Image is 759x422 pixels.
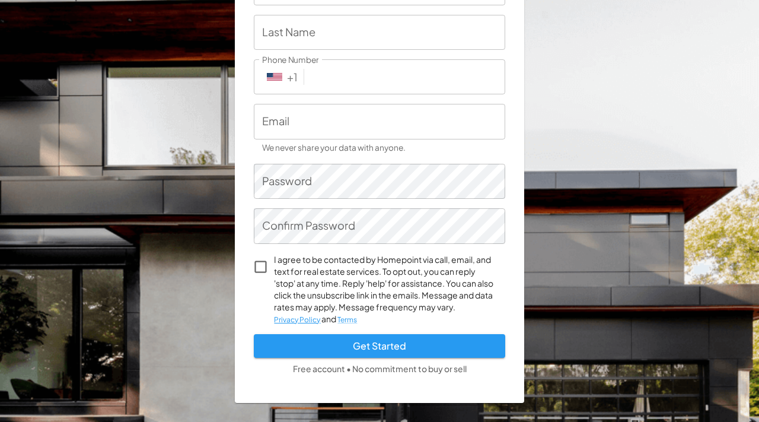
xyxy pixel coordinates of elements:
[274,315,320,325] button: I agree to be contacted by Homepoint via call, email, and text for real estate services. To opt o...
[262,54,318,66] label: Phone Number
[262,141,497,155] p: We never share your data with anyone.
[337,315,357,325] button: I agree to be contacted by Homepoint via call, email, and text for real estate services. To opt o...
[254,334,505,358] button: Get Started
[274,253,496,325] p: I agree to be contacted by Homepoint via call, email, and text for real estate services. To opt o...
[254,363,505,375] p: Free account • No commitment to buy or sell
